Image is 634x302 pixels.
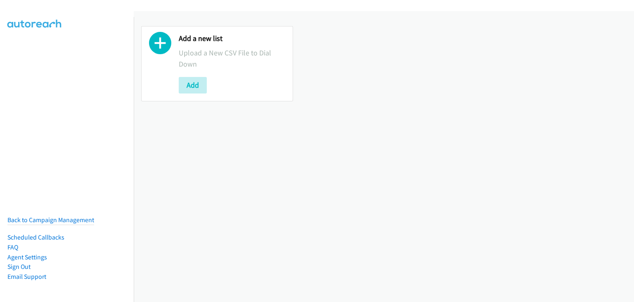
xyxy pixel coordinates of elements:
h2: Add a new list [179,34,285,43]
a: Back to Campaign Management [7,216,94,224]
a: Scheduled Callbacks [7,233,64,241]
a: Email Support [7,273,46,280]
p: Upload a New CSV File to Dial Down [179,47,285,70]
a: FAQ [7,243,18,251]
a: Agent Settings [7,253,47,261]
a: Sign Out [7,263,31,271]
button: Add [179,77,207,93]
